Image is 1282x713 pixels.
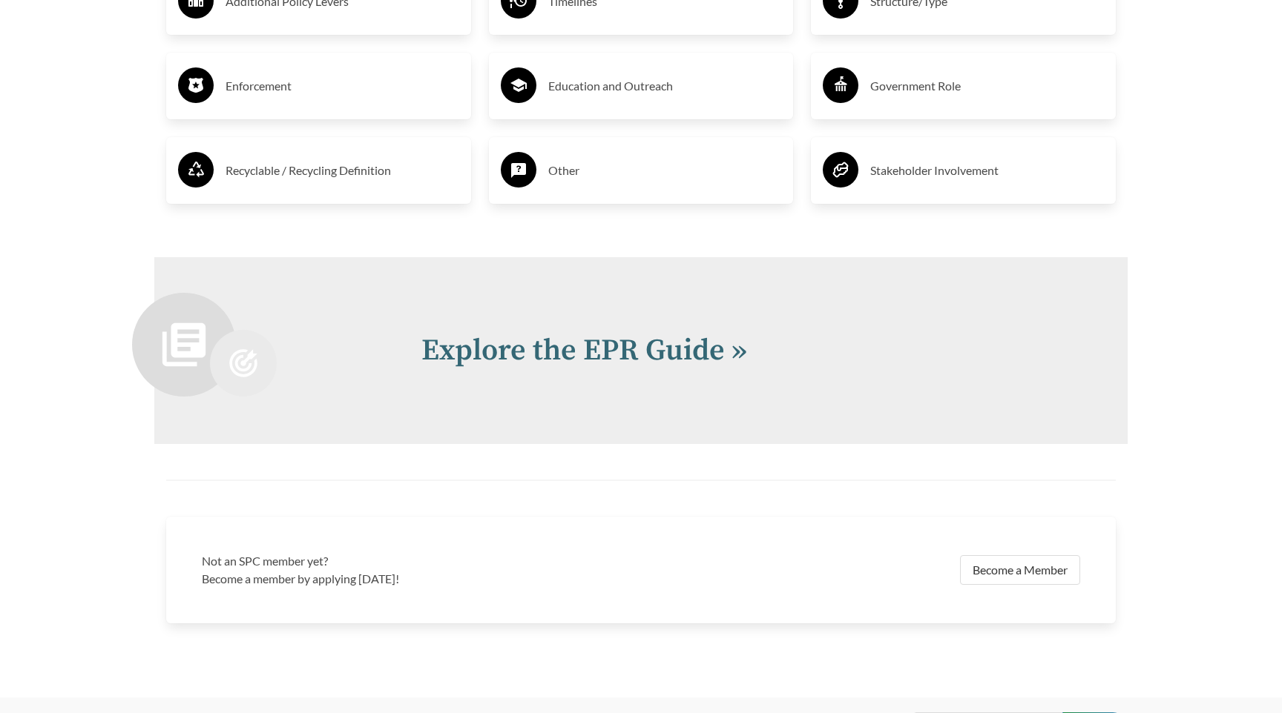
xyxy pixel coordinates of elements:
[421,332,747,369] a: Explore the EPR Guide »
[226,159,459,182] h3: Recyclable / Recycling Definition
[870,159,1104,182] h3: Stakeholder Involvement
[548,159,782,182] h3: Other
[202,552,632,570] h3: Not an SPC member yet?
[548,74,782,98] h3: Education and Outreach
[202,570,632,588] p: Become a member by applying [DATE]!
[960,555,1080,585] a: Become a Member
[226,74,459,98] h3: Enforcement
[870,74,1104,98] h3: Government Role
